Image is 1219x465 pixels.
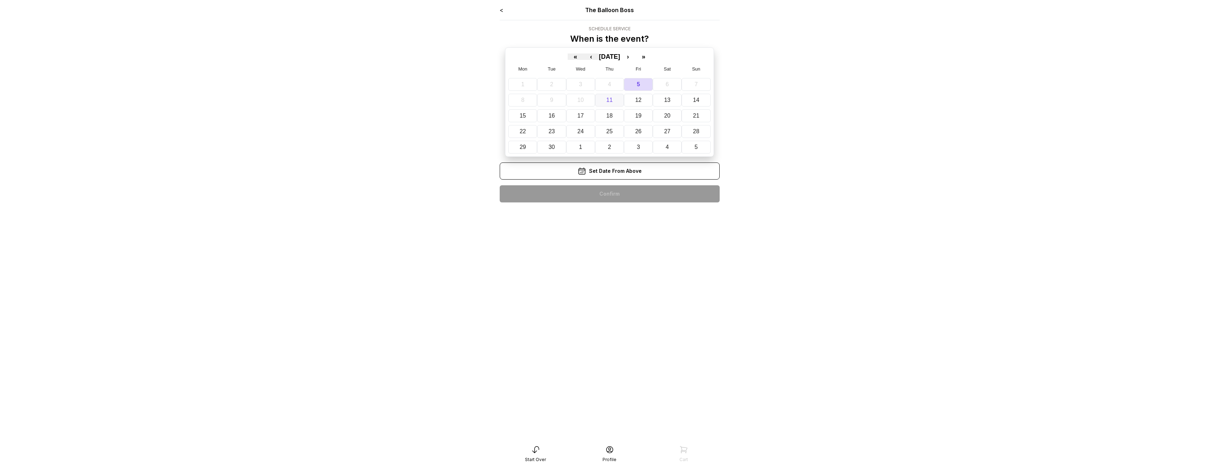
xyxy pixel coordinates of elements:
abbr: September 26, 2025 [635,128,642,134]
abbr: October 4, 2025 [666,144,669,150]
button: September 7, 2025 [682,78,710,91]
button: September 2, 2025 [537,78,566,91]
abbr: September 11, 2025 [606,97,613,103]
abbr: October 3, 2025 [637,144,640,150]
button: September 14, 2025 [682,94,710,107]
abbr: September 20, 2025 [664,113,671,119]
div: The Balloon Boss [543,6,676,14]
abbr: September 10, 2025 [577,97,584,103]
button: September 19, 2025 [624,109,653,122]
button: September 26, 2025 [624,125,653,138]
button: September 3, 2025 [566,78,595,91]
abbr: September 8, 2025 [521,97,524,103]
abbr: September 13, 2025 [664,97,671,103]
abbr: September 14, 2025 [693,97,699,103]
abbr: September 9, 2025 [550,97,553,103]
abbr: Monday [518,66,527,72]
abbr: September 24, 2025 [577,128,584,134]
button: September 5, 2025 [624,78,653,91]
button: « [568,53,583,60]
abbr: Thursday [605,66,613,72]
abbr: September 1, 2025 [521,81,524,87]
button: September 25, 2025 [595,125,624,138]
button: › [620,53,636,60]
button: » [636,53,651,60]
button: October 1, 2025 [566,141,595,154]
button: September 24, 2025 [566,125,595,138]
div: Profile [603,457,616,463]
button: [DATE] [599,53,620,60]
button: September 4, 2025 [595,78,624,91]
button: ‹ [583,53,599,60]
abbr: September 28, 2025 [693,128,699,134]
button: September 8, 2025 [508,94,537,107]
abbr: September 3, 2025 [579,81,582,87]
button: September 18, 2025 [595,109,624,122]
button: September 12, 2025 [624,94,653,107]
div: Set Date From Above [500,162,720,180]
abbr: September 4, 2025 [608,81,611,87]
button: October 3, 2025 [624,141,653,154]
button: September 15, 2025 [508,109,537,122]
abbr: September 5, 2025 [637,81,640,87]
abbr: September 2, 2025 [550,81,553,87]
abbr: Sunday [692,66,700,72]
button: September 16, 2025 [537,109,566,122]
button: September 6, 2025 [653,78,682,91]
abbr: September 16, 2025 [548,113,555,119]
abbr: Friday [636,66,641,72]
button: September 21, 2025 [682,109,710,122]
button: September 28, 2025 [682,125,710,138]
button: September 13, 2025 [653,94,682,107]
abbr: September 25, 2025 [606,128,613,134]
abbr: September 7, 2025 [695,81,698,87]
abbr: September 6, 2025 [666,81,669,87]
abbr: September 18, 2025 [606,113,613,119]
div: Start Over [525,457,546,463]
abbr: September 21, 2025 [693,113,699,119]
button: September 17, 2025 [566,109,595,122]
abbr: Wednesday [576,66,585,72]
button: September 30, 2025 [537,141,566,154]
div: Cart [679,457,688,463]
abbr: October 1, 2025 [579,144,582,150]
abbr: September 22, 2025 [520,128,526,134]
abbr: September 30, 2025 [548,144,555,150]
button: September 11, 2025 [595,94,624,107]
button: September 22, 2025 [508,125,537,138]
button: October 2, 2025 [595,141,624,154]
abbr: October 2, 2025 [608,144,611,150]
abbr: Saturday [664,66,671,72]
button: September 23, 2025 [537,125,566,138]
button: October 4, 2025 [653,141,682,154]
button: September 1, 2025 [508,78,537,91]
abbr: September 27, 2025 [664,128,671,134]
abbr: September 19, 2025 [635,113,642,119]
abbr: September 15, 2025 [520,113,526,119]
button: September 20, 2025 [653,109,682,122]
abbr: September 17, 2025 [577,113,584,119]
button: October 5, 2025 [682,141,710,154]
p: When is the event? [570,33,649,45]
abbr: September 29, 2025 [520,144,526,150]
a: < [500,6,503,14]
abbr: October 5, 2025 [695,144,698,150]
button: September 10, 2025 [566,94,595,107]
div: Schedule Service [570,26,649,32]
button: September 27, 2025 [653,125,682,138]
button: September 9, 2025 [537,94,566,107]
button: September 29, 2025 [508,141,537,154]
abbr: Tuesday [548,66,556,72]
abbr: September 23, 2025 [548,128,555,134]
abbr: September 12, 2025 [635,97,642,103]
